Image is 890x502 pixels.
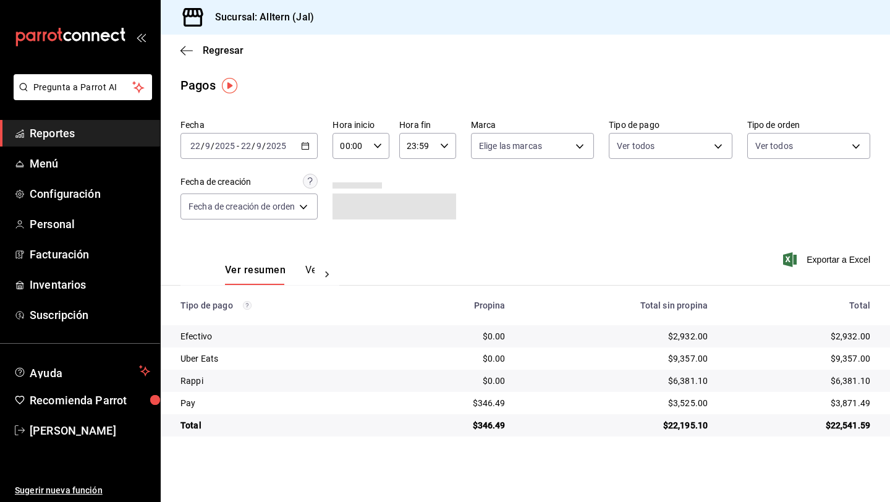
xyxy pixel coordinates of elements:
[525,300,708,310] div: Total sin propina
[240,141,252,151] input: --
[30,246,150,263] span: Facturación
[333,121,389,129] label: Hora inicio
[180,397,384,409] div: Pay
[727,330,870,342] div: $2,932.00
[225,264,286,285] button: Ver resumen
[262,141,266,151] span: /
[214,141,235,151] input: ----
[404,352,506,365] div: $0.00
[252,141,255,151] span: /
[211,141,214,151] span: /
[9,90,152,103] a: Pregunta a Parrot AI
[404,375,506,387] div: $0.00
[15,484,150,497] span: Sugerir nueva función
[266,141,287,151] input: ----
[305,264,352,285] button: Ver pagos
[404,300,506,310] div: Propina
[609,121,732,129] label: Tipo de pago
[189,200,295,213] span: Fecha de creación de orden
[136,32,146,42] button: open_drawer_menu
[180,352,384,365] div: Uber Eats
[205,10,314,25] h3: Sucursal: Alltern (Jal)
[727,419,870,432] div: $22,541.59
[30,276,150,293] span: Inventarios
[256,141,262,151] input: --
[525,330,708,342] div: $2,932.00
[201,141,205,151] span: /
[190,141,201,151] input: --
[180,176,251,189] div: Fecha de creación
[786,252,870,267] button: Exportar a Excel
[30,364,134,378] span: Ayuda
[180,76,216,95] div: Pagos
[30,307,150,323] span: Suscripción
[30,125,150,142] span: Reportes
[180,330,384,342] div: Efectivo
[30,422,150,439] span: [PERSON_NAME]
[222,78,237,93] img: Tooltip marker
[471,121,594,129] label: Marca
[225,264,315,285] div: navigation tabs
[180,300,384,310] div: Tipo de pago
[14,74,152,100] button: Pregunta a Parrot AI
[180,419,384,432] div: Total
[525,352,708,365] div: $9,357.00
[203,45,244,56] span: Regresar
[727,397,870,409] div: $3,871.49
[30,185,150,202] span: Configuración
[525,419,708,432] div: $22,195.10
[404,330,506,342] div: $0.00
[237,141,239,151] span: -
[727,375,870,387] div: $6,381.10
[205,141,211,151] input: --
[243,301,252,310] svg: Los pagos realizados con Pay y otras terminales son montos brutos.
[727,352,870,365] div: $9,357.00
[525,375,708,387] div: $6,381.10
[30,392,150,409] span: Recomienda Parrot
[399,121,456,129] label: Hora fin
[180,45,244,56] button: Regresar
[404,419,506,432] div: $346.49
[525,397,708,409] div: $3,525.00
[30,216,150,232] span: Personal
[727,300,870,310] div: Total
[617,140,655,152] span: Ver todos
[404,397,506,409] div: $346.49
[755,140,793,152] span: Ver todos
[479,140,542,152] span: Elige las marcas
[30,155,150,172] span: Menú
[180,375,384,387] div: Rappi
[180,121,318,129] label: Fecha
[33,81,133,94] span: Pregunta a Parrot AI
[747,121,870,129] label: Tipo de orden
